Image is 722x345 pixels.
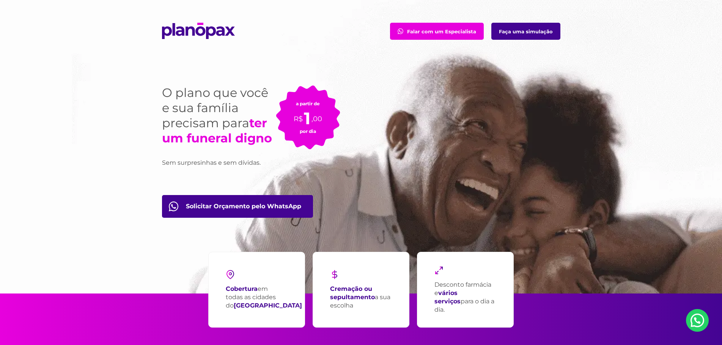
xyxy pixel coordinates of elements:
a: Orçamento pelo WhatsApp btn-orcamento [162,195,313,218]
strong: Cobertura [226,285,258,292]
img: fale com consultor [398,28,403,34]
img: maximize [434,266,444,275]
strong: [GEOGRAPHIC_DATA] [234,302,302,309]
p: Desconto farmácia e para o dia a dia. [434,281,496,314]
span: 1 [304,108,310,128]
strong: Cremação ou sepultamento [330,285,375,301]
small: por dia [300,128,316,134]
p: R$ ,00 [294,106,322,124]
p: a sua escolha [330,285,392,310]
a: Faça uma simulação [491,23,560,40]
strong: vários serviços [434,289,461,305]
a: Falar com um Especialista [390,23,484,40]
small: a partir de [296,101,320,106]
img: pin [226,270,235,279]
img: dollar [330,270,339,279]
h1: O plano que você e sua família precisam para [162,85,276,146]
img: fale com consultor [169,201,178,211]
p: em todas as cidades do [226,285,302,310]
a: Nosso Whatsapp [686,309,709,332]
img: planopax [162,23,235,39]
strong: ter um funeral digno [162,116,272,145]
h3: Sem surpresinhas e sem dívidas. [162,158,276,168]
